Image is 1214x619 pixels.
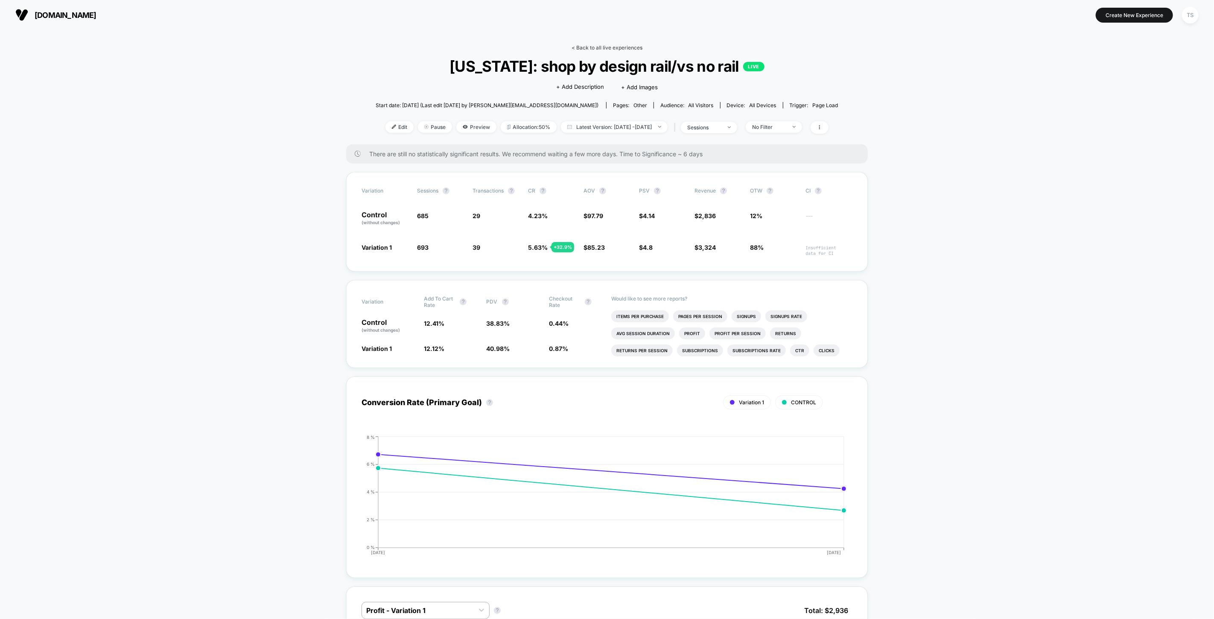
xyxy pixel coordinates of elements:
span: Pause [418,121,452,133]
tspan: [DATE] [371,550,385,555]
button: ? [654,187,661,194]
li: Pages Per Session [673,310,727,322]
span: 2,836 [698,212,716,219]
span: | [672,121,681,134]
span: 12.41 % [424,320,444,327]
span: 5.63 % [528,244,548,251]
button: ? [508,187,515,194]
li: Profit [679,327,705,339]
img: Visually logo [15,9,28,21]
span: 4.14 [643,212,655,219]
button: ? [502,298,509,305]
span: 3,324 [698,244,716,251]
span: (without changes) [362,220,400,225]
span: Total: $ 2,936 [800,602,852,619]
span: Checkout Rate [549,295,581,308]
button: ? [443,187,449,194]
p: Control [362,319,415,333]
tspan: 4 % [367,489,375,494]
span: 88% [750,244,764,251]
img: edit [392,125,396,129]
tspan: 2 % [367,517,375,522]
div: sessions [687,124,721,131]
img: end [658,126,661,128]
span: Sessions [417,187,438,194]
img: end [728,126,731,128]
span: $ [695,212,716,219]
li: Signups Rate [765,310,807,322]
span: Variation 1 [362,244,392,251]
span: Variation [362,187,409,194]
span: other [633,102,647,108]
span: OTW [750,187,797,194]
tspan: [DATE] [827,550,841,555]
span: 0.87 % [549,345,568,352]
p: LIVE [743,62,765,71]
span: 12.12 % [424,345,444,352]
span: 97.79 [587,212,603,219]
span: 40.98 % [487,345,510,352]
span: $ [639,244,653,251]
span: 38.83 % [487,320,510,327]
li: Returns Per Session [611,345,673,356]
li: Items Per Purchase [611,310,669,322]
span: 85.23 [587,244,605,251]
span: Page Load [813,102,838,108]
span: Variation 1 [739,399,764,406]
span: Allocation: 50% [501,121,557,133]
span: (without changes) [362,327,400,333]
span: Variation [362,295,409,308]
span: 4.8 [643,244,653,251]
span: Start date: [DATE] (Last edit [DATE] by [PERSON_NAME][EMAIL_ADDRESS][DOMAIN_NAME]) [376,102,598,108]
div: + 32.9 % [552,242,574,252]
button: Create New Experience [1096,8,1173,23]
span: All Visitors [689,102,714,108]
span: 0.44 % [549,320,569,327]
span: $ [639,212,655,219]
button: ? [585,298,592,305]
li: Subscriptions Rate [727,345,786,356]
button: ? [540,187,546,194]
button: ? [599,187,606,194]
tspan: 0 % [367,545,375,550]
li: Signups [732,310,761,322]
button: ? [815,187,822,194]
li: Ctr [790,345,809,356]
button: ? [720,187,727,194]
p: Control [362,211,409,226]
button: [DOMAIN_NAME] [13,8,99,22]
span: + Add Images [621,84,658,91]
span: Revenue [695,187,716,194]
img: rebalance [507,125,511,129]
span: + Add Description [556,83,604,91]
a: < Back to all live experiences [572,44,642,51]
span: CI [805,187,852,194]
span: Preview [456,121,496,133]
span: Edit [385,121,414,133]
div: CONVERSION_RATE [353,435,844,563]
span: PSV [639,187,650,194]
div: No Filter [752,124,786,130]
p: Would like to see more reports? [611,295,852,302]
button: ? [767,187,773,194]
li: Profit Per Session [709,327,766,339]
span: Variation 1 [362,345,392,352]
img: end [424,125,429,129]
button: ? [460,298,467,305]
div: Pages: [613,102,647,108]
span: There are still no statistically significant results. We recommend waiting a few more days . Time... [369,150,851,158]
li: Returns [770,327,801,339]
span: [US_STATE]: shop by design rail/vs no rail [399,57,815,75]
span: CR [528,187,535,194]
span: Latest Version: [DATE] - [DATE] [561,121,668,133]
span: all devices [750,102,776,108]
span: 39 [473,244,480,251]
span: 4.23 % [528,212,548,219]
div: TS [1182,7,1199,23]
span: Device: [720,102,783,108]
span: PDV [487,298,498,305]
span: 12% [750,212,762,219]
tspan: 8 % [367,434,375,439]
img: end [793,126,796,128]
span: 693 [417,244,429,251]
